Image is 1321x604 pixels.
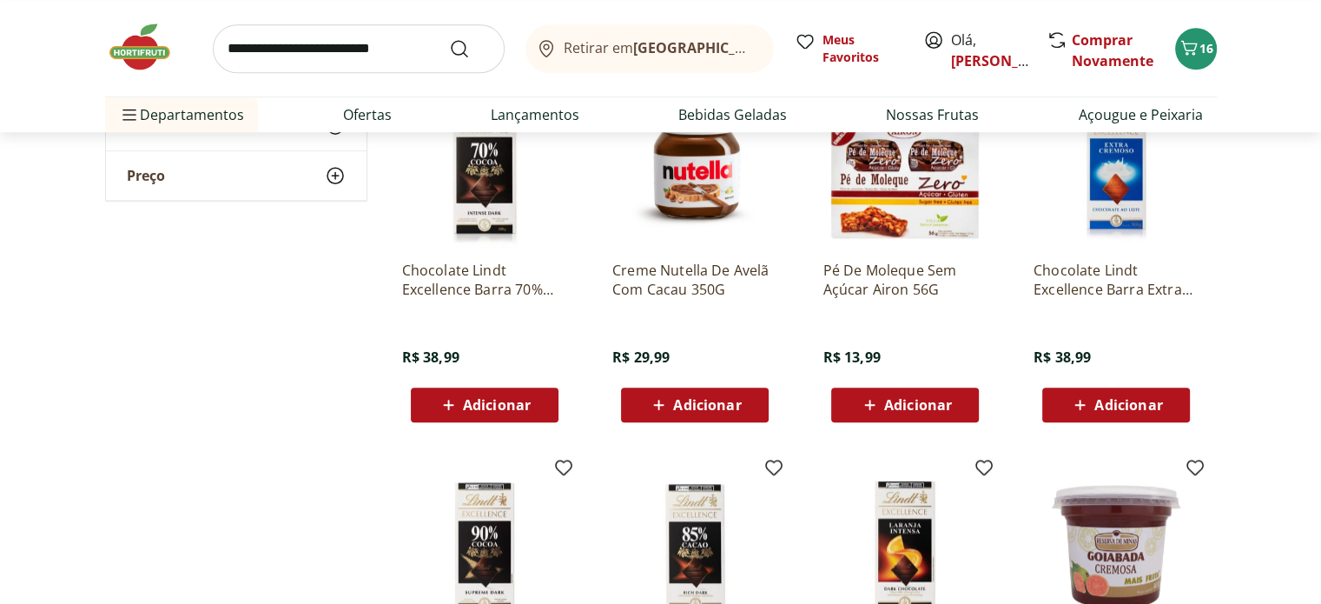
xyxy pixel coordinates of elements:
[1034,82,1199,247] img: Chocolate Lindt Excellence Barra Extra Cremoso ao Leite 100g
[213,24,505,73] input: search
[831,388,979,422] button: Adicionar
[633,38,926,57] b: [GEOGRAPHIC_DATA]/[GEOGRAPHIC_DATA]
[1072,30,1153,70] a: Comprar Novamente
[1078,104,1202,125] a: Açougue e Peixaria
[463,398,531,412] span: Adicionar
[402,82,567,247] img: Chocolate Lindt Excellence Barra 70% Dark 100g
[119,94,140,136] button: Menu
[119,94,244,136] span: Departamentos
[402,348,459,367] span: R$ 38,99
[884,398,952,412] span: Adicionar
[449,38,491,59] button: Submit Search
[612,82,777,247] img: Creme Nutella De Avelã Com Cacau 350G
[343,104,392,125] a: Ofertas
[822,82,987,247] img: Pé De Moleque Sem Açúcar Airon 56G
[673,398,741,412] span: Adicionar
[822,261,987,299] a: Pé De Moleque Sem Açúcar Airon 56G
[1175,28,1217,70] button: Carrinho
[886,104,979,125] a: Nossas Frutas
[411,388,558,422] button: Adicionar
[621,388,769,422] button: Adicionar
[1199,40,1213,56] span: 16
[1034,261,1199,299] a: Chocolate Lindt Excellence Barra Extra Cremoso ao Leite 100g
[678,104,787,125] a: Bebidas Geladas
[1034,348,1091,367] span: R$ 38,99
[105,21,192,73] img: Hortifruti
[951,51,1064,70] a: [PERSON_NAME]
[525,24,774,73] button: Retirar em[GEOGRAPHIC_DATA]/[GEOGRAPHIC_DATA]
[1042,388,1190,422] button: Adicionar
[612,348,670,367] span: R$ 29,99
[1094,398,1162,412] span: Adicionar
[822,31,902,66] span: Meus Favoritos
[564,40,756,56] span: Retirar em
[822,348,880,367] span: R$ 13,99
[795,31,902,66] a: Meus Favoritos
[612,261,777,299] a: Creme Nutella De Avelã Com Cacau 350G
[127,168,165,185] span: Preço
[106,152,367,201] button: Preço
[951,30,1028,71] span: Olá,
[402,261,567,299] a: Chocolate Lindt Excellence Barra 70% Dark 100g
[491,104,579,125] a: Lançamentos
